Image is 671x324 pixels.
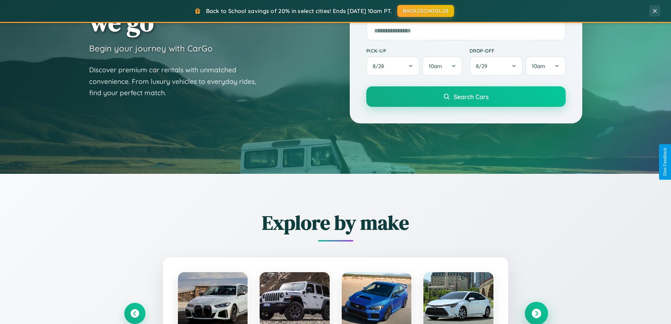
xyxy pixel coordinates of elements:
button: 10am [526,56,565,76]
span: Back to School savings of 20% in select cities! Ends [DATE] 10am PT. [206,7,392,14]
div: Give Feedback [663,148,667,176]
h3: Begin your journey with CarGo [89,43,213,54]
button: BACK2SCHOOL20 [397,5,454,17]
p: Discover premium car rentals with unmatched convenience. From luxury vehicles to everyday rides, ... [89,64,265,99]
span: 8 / 29 [476,63,491,69]
span: 10am [532,63,545,69]
button: 8/28 [366,56,420,76]
button: Search Cars [366,86,566,107]
label: Drop-off [470,48,566,54]
button: 10am [422,56,462,76]
span: 8 / 28 [373,63,387,69]
label: Pick-up [366,48,462,54]
button: 8/29 [470,56,523,76]
span: 10am [429,63,442,69]
span: Search Cars [454,93,489,100]
h2: Explore by make [124,209,547,236]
